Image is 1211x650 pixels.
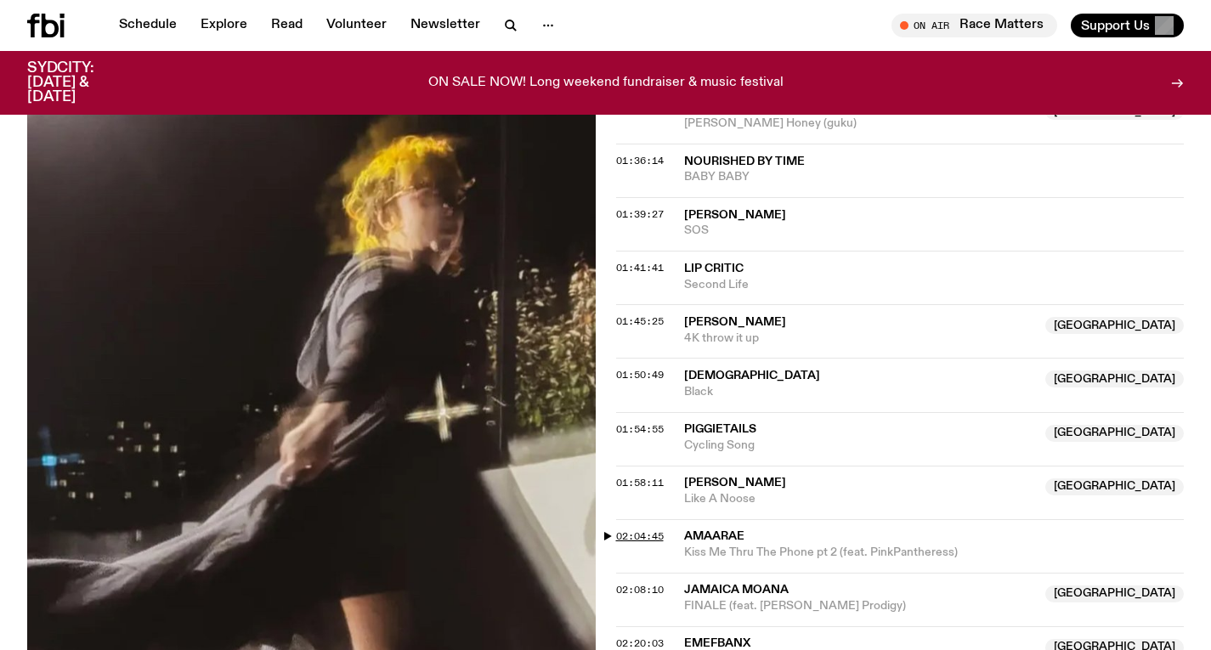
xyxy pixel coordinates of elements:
[1045,370,1184,387] span: [GEOGRAPHIC_DATA]
[684,155,805,167] span: Nourished By Time
[616,263,664,273] button: 01:41:41
[684,370,820,382] span: [DEMOGRAPHIC_DATA]
[400,14,490,37] a: Newsletter
[684,116,1036,132] span: [PERSON_NAME] Honey (guku)
[616,154,664,167] span: 01:36:14
[684,277,1185,293] span: Second Life
[616,422,664,436] span: 01:54:55
[1045,585,1184,602] span: [GEOGRAPHIC_DATA]
[616,639,664,648] button: 02:20:03
[190,14,257,37] a: Explore
[616,314,664,328] span: 01:45:25
[684,637,750,649] span: emefbanx
[616,207,664,221] span: 01:39:27
[316,14,397,37] a: Volunteer
[616,425,664,434] button: 01:54:55
[684,438,1036,454] span: Cycling Song
[684,316,786,328] span: [PERSON_NAME]
[261,14,313,37] a: Read
[616,478,664,488] button: 01:58:11
[684,491,1036,507] span: Like A Noose
[616,583,664,596] span: 02:08:10
[1045,317,1184,334] span: [GEOGRAPHIC_DATA]
[684,530,744,542] span: Amaarae
[1071,14,1184,37] button: Support Us
[616,210,664,219] button: 01:39:27
[109,14,187,37] a: Schedule
[1045,425,1184,442] span: [GEOGRAPHIC_DATA]
[27,61,136,105] h3: SYDCITY: [DATE] & [DATE]
[684,169,1185,185] span: BABY BABY
[616,476,664,489] span: 01:58:11
[616,317,664,326] button: 01:45:25
[684,423,756,435] span: Piggietails
[684,263,744,274] span: Lip Critic
[616,585,664,595] button: 02:08:10
[684,584,789,596] span: Jamaica Moana
[1081,18,1150,33] span: Support Us
[428,76,784,91] p: ON SALE NOW! Long weekend fundraiser & music festival
[684,545,1185,561] span: Kiss Me Thru The Phone pt 2 (feat. PinkPantheress)
[616,261,664,274] span: 01:41:41
[684,384,1036,400] span: Black
[1045,478,1184,495] span: [GEOGRAPHIC_DATA]
[616,532,664,541] button: 02:04:45
[616,529,664,543] span: 02:04:45
[616,156,664,166] button: 01:36:14
[891,14,1057,37] button: On AirRace Matters
[684,598,1036,614] span: FINALE (feat. [PERSON_NAME] Prodigy)
[616,636,664,650] span: 02:20:03
[684,223,1185,239] span: SOS
[616,370,664,380] button: 01:50:49
[684,209,786,221] span: [PERSON_NAME]
[684,331,1036,347] span: 4K throw it up
[616,368,664,382] span: 01:50:49
[684,477,786,489] span: [PERSON_NAME]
